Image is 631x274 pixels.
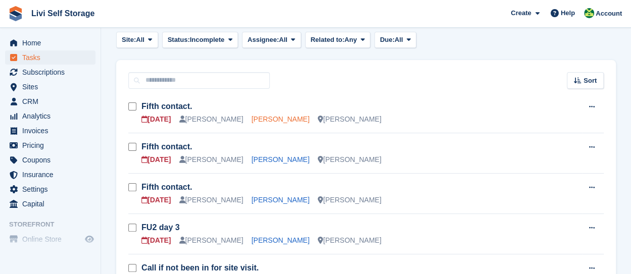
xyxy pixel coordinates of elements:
[141,195,171,205] div: [DATE]
[279,35,287,45] span: All
[374,32,416,48] button: Due: All
[318,235,381,246] div: [PERSON_NAME]
[22,182,83,196] span: Settings
[252,236,310,244] a: [PERSON_NAME]
[5,94,95,108] a: menu
[5,232,95,246] a: menu
[179,114,243,125] div: [PERSON_NAME]
[22,153,83,167] span: Coupons
[318,154,381,165] div: [PERSON_NAME]
[5,182,95,196] a: menu
[248,35,279,45] span: Assignee:
[5,153,95,167] a: menu
[27,5,99,22] a: Livi Self Storage
[561,8,575,18] span: Help
[596,9,622,19] span: Account
[179,235,243,246] div: [PERSON_NAME]
[22,50,83,65] span: Tasks
[9,220,101,230] span: Storefront
[141,102,192,111] a: Fifth contact.
[141,142,192,151] a: Fifth contact.
[311,35,345,45] span: Related to:
[5,124,95,138] a: menu
[242,32,301,48] button: Assignee: All
[305,32,370,48] button: Related to: Any
[252,196,310,204] a: [PERSON_NAME]
[22,94,83,108] span: CRM
[168,35,190,45] span: Status:
[22,124,83,138] span: Invoices
[8,6,23,21] img: stora-icon-8386f47178a22dfd0bd8f6a31ec36ba5ce8667c1dd55bd0f319d3a0aa187defe.svg
[136,35,144,45] span: All
[141,154,171,165] div: [DATE]
[141,235,171,246] div: [DATE]
[5,50,95,65] a: menu
[22,232,83,246] span: Online Store
[5,65,95,79] a: menu
[22,65,83,79] span: Subscriptions
[190,35,225,45] span: Incomplete
[22,80,83,94] span: Sites
[162,32,238,48] button: Status: Incomplete
[395,35,403,45] span: All
[380,35,395,45] span: Due:
[141,183,192,191] a: Fifth contact.
[22,197,83,211] span: Capital
[22,36,83,50] span: Home
[179,154,243,165] div: [PERSON_NAME]
[22,109,83,123] span: Analytics
[141,114,171,125] div: [DATE]
[5,168,95,182] a: menu
[116,32,158,48] button: Site: All
[345,35,357,45] span: Any
[5,138,95,152] a: menu
[5,109,95,123] a: menu
[122,35,136,45] span: Site:
[511,8,531,18] span: Create
[5,80,95,94] a: menu
[318,195,381,205] div: [PERSON_NAME]
[141,263,259,272] a: Call if not been in for site visit.
[252,115,310,123] a: [PERSON_NAME]
[179,195,243,205] div: [PERSON_NAME]
[22,168,83,182] span: Insurance
[5,197,95,211] a: menu
[141,223,180,232] a: FU2 day 3
[83,233,95,245] a: Preview store
[584,76,597,86] span: Sort
[318,114,381,125] div: [PERSON_NAME]
[584,8,594,18] img: Alex Handyside
[22,138,83,152] span: Pricing
[5,36,95,50] a: menu
[252,155,310,163] a: [PERSON_NAME]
